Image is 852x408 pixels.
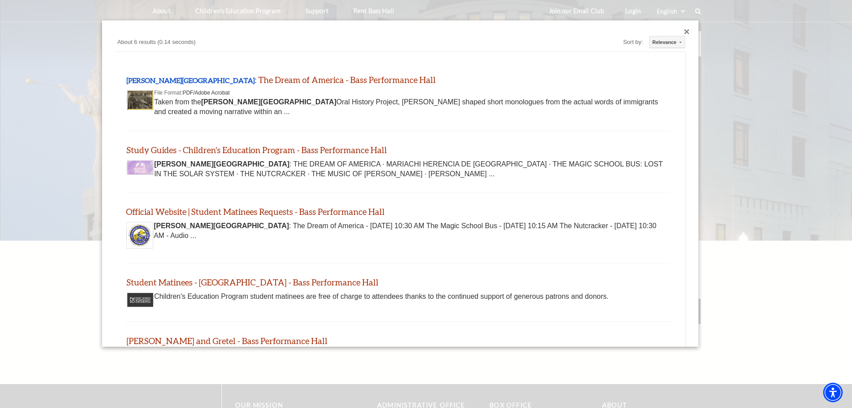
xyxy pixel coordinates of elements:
div: : THE DREAM OF AMERICA · MARIACHI HERENCIA DE [GEOGRAPHIC_DATA] · THE MAGIC SCHOOL BUS: LOST IN T... [130,159,665,179]
a: Study Guides - Children's Education Program - Bass Performance Hall [126,145,387,155]
a: Student Matinees - [GEOGRAPHIC_DATA] - Bass Performance Hall [126,277,379,287]
a: [PERSON_NAME][GEOGRAPHIC_DATA]: The Dream of America - Bass Performance Hall [126,75,436,85]
div: Accessibility Menu [823,383,843,402]
div: Children's Education Program student matinees are free of charge to attendees thanks to the conti... [130,292,665,301]
img: Thumbnail image [127,293,154,307]
b: [PERSON_NAME][GEOGRAPHIC_DATA] [154,222,289,230]
b: [PERSON_NAME][GEOGRAPHIC_DATA] [154,160,289,168]
a: Official Website | Student Matinees Requests - Bass Performance Hall [126,206,385,217]
div: Relevance [652,36,672,48]
b: [PERSON_NAME][GEOGRAPHIC_DATA] [126,76,255,84]
div: Taken from the Oral History Project, [PERSON_NAME] shaped short monologues from the actual words ... [130,97,665,117]
div: About 6 results (0.14 seconds) [115,37,439,49]
img: Thumbnail image [127,90,154,110]
span: PDF/Adobe Acrobat [182,90,229,96]
a: [PERSON_NAME] and Gretel - Bass Performance Hall [126,336,327,346]
b: [PERSON_NAME][GEOGRAPHIC_DATA] [201,98,336,106]
div: : The Dream of America - [DATE] 10:30 AM The Magic School Bus - [DATE] 10:15 AM The Nutcracker - ... [130,221,666,241]
img: Thumbnail image [126,222,153,249]
img: Thumbnail image [127,160,154,175]
div: Sort by: [623,37,645,48]
span: File Format: [154,90,182,96]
